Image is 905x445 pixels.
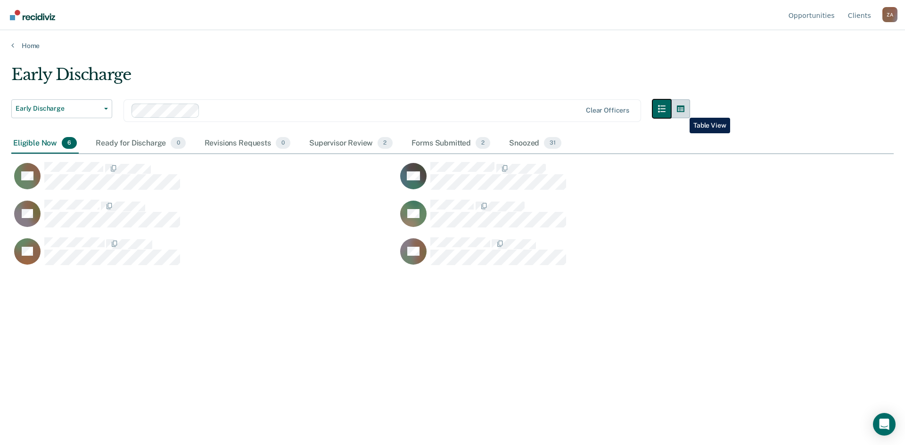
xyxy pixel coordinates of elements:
span: 31 [544,137,561,149]
div: CaseloadOpportunityCell-6151629 [11,162,397,199]
div: Open Intercom Messenger [873,413,896,436]
div: Early Discharge [11,65,690,92]
div: CaseloadOpportunityCell-1114688 [397,237,783,275]
button: Early Discharge [11,99,112,118]
button: Profile dropdown button [882,7,897,22]
div: CaseloadOpportunityCell-6844171 [11,237,397,275]
img: Recidiviz [10,10,55,20]
div: Clear officers [586,106,629,114]
div: Snoozed31 [507,133,563,154]
span: 0 [171,137,185,149]
span: 6 [62,137,77,149]
span: 2 [476,137,490,149]
a: Home [11,41,894,50]
span: Early Discharge [16,105,100,113]
span: 0 [276,137,290,149]
div: Revisions Requests0 [203,133,292,154]
div: Z A [882,7,897,22]
div: Forms Submitted2 [410,133,493,154]
span: 2 [378,137,392,149]
div: Supervisor Review2 [307,133,395,154]
div: CaseloadOpportunityCell-6290836 [397,199,783,237]
div: Ready for Discharge0 [94,133,187,154]
div: Eligible Now6 [11,133,79,154]
div: CaseloadOpportunityCell-6329055 [397,162,783,199]
div: CaseloadOpportunityCell-1015714 [11,199,397,237]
